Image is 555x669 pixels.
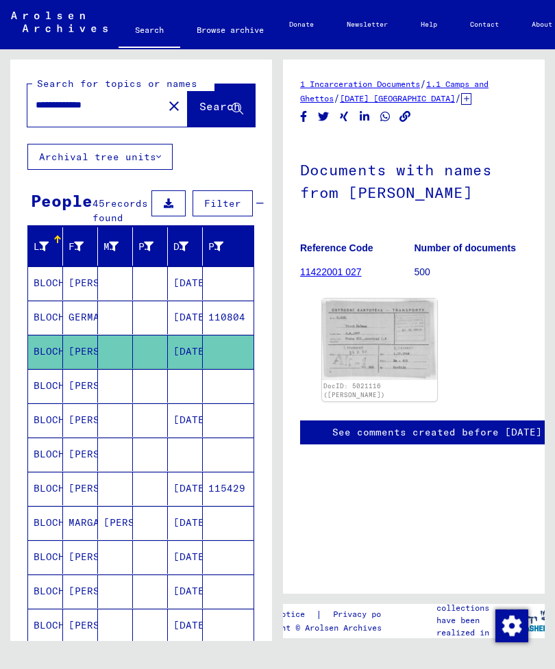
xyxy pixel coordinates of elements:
a: Browse archive [180,14,280,47]
mat-header-cell: First Name [63,227,98,266]
mat-cell: [DATE] [168,472,203,505]
mat-cell: GERMAN [63,301,98,334]
p: 500 [415,265,528,279]
a: Contact [454,8,515,41]
span: records found [92,197,148,224]
mat-cell: BLOCH [28,438,63,471]
div: First Name [69,236,101,257]
a: Help [404,8,454,41]
div: People [31,188,92,213]
mat-cell: 110804 [203,301,254,334]
img: 001.jpg [322,299,437,380]
mat-icon: close [166,98,182,114]
div: Maiden Name [103,240,119,254]
mat-cell: [PERSON_NAME] [63,609,98,642]
button: Share on WhatsApp [378,108,393,125]
mat-header-cell: Date of Birth [168,227,203,266]
img: Change consent [495,609,528,642]
a: DocID: 5021116 ([PERSON_NAME]) [323,382,385,399]
div: Maiden Name [103,236,136,257]
mat-label: Search for topics or names [37,77,197,90]
h1: Documents with names from [PERSON_NAME] [300,138,528,221]
mat-cell: BLOCH [28,506,63,540]
mat-cell: 115429 [203,472,254,505]
mat-cell: [DATE] [168,301,203,334]
mat-cell: [DATE] [168,335,203,368]
a: Donate [273,8,330,41]
mat-cell: BLOCH [28,472,63,505]
span: Filter [204,197,241,210]
div: Prisoner # [208,240,223,254]
mat-cell: [DATE] [168,609,203,642]
div: Change consent [495,609,528,642]
mat-cell: [PERSON_NAME] [63,266,98,300]
div: Place of Birth [138,240,153,254]
a: Newsletter [330,8,404,41]
mat-cell: [PERSON_NAME] [63,369,98,403]
mat-cell: [DATE] [168,506,203,540]
mat-cell: [PERSON_NAME] [63,540,98,574]
button: Search [188,84,255,127]
p: Copyright © Arolsen Archives, 2021 [247,622,417,634]
mat-cell: [PERSON_NAME] [63,335,98,368]
button: Share on LinkedIn [358,108,372,125]
div: Last Name [34,240,49,254]
mat-header-cell: Last Name [28,227,63,266]
a: See comments created before [DATE] [332,425,542,440]
img: Arolsen_neg.svg [11,12,108,32]
mat-cell: [DATE] [168,403,203,437]
span: / [334,92,340,104]
button: Share on Facebook [297,108,311,125]
span: / [420,77,426,90]
button: Share on Xing [337,108,351,125]
span: / [455,92,461,104]
mat-header-cell: Prisoner # [203,227,254,266]
button: Share on Twitter [317,108,331,125]
mat-header-cell: Maiden Name [98,227,133,266]
mat-cell: [PERSON_NAME] [98,506,133,540]
p: have been realized in partnership with [436,614,513,664]
div: Date of Birth [173,236,206,257]
div: Date of Birth [173,240,188,254]
button: Archival tree units [27,144,173,170]
mat-cell: BLOCH [28,335,63,368]
mat-cell: BLOCH [28,540,63,574]
mat-cell: [DATE] [168,540,203,574]
mat-cell: [PERSON_NAME] [63,575,98,608]
div: Last Name [34,236,66,257]
mat-cell: [PERSON_NAME] [63,472,98,505]
mat-cell: MARGARETHE [63,506,98,540]
span: 45 [92,197,105,210]
a: Search [119,14,180,49]
img: yv_logo.png [503,603,554,638]
button: Copy link [398,108,412,125]
mat-cell: BLOCH [28,369,63,403]
div: Prisoner # [208,236,241,257]
div: | [247,607,417,622]
button: Clear [160,92,188,119]
a: 1 Incarceration Documents [300,79,420,89]
div: First Name [69,240,84,254]
b: Number of documents [415,242,517,253]
mat-cell: [DATE] [168,266,203,300]
a: [DATE] [GEOGRAPHIC_DATA] [340,93,455,103]
mat-cell: [PERSON_NAME] [63,438,98,471]
a: Privacy policy [322,607,417,622]
mat-cell: BLOCH [28,403,63,437]
mat-cell: BLOCH [28,575,63,608]
mat-cell: BLOCH [28,609,63,642]
mat-cell: [DATE] [168,575,203,608]
mat-cell: BLOCH [28,301,63,334]
mat-header-cell: Place of Birth [133,227,168,266]
mat-cell: BLOCH [28,266,63,300]
b: Reference Code [300,242,373,253]
span: Search [199,99,241,113]
div: Place of Birth [138,236,171,257]
button: Filter [193,190,253,216]
a: 11422001 027 [300,266,362,277]
mat-cell: [PERSON_NAME] [63,403,98,437]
